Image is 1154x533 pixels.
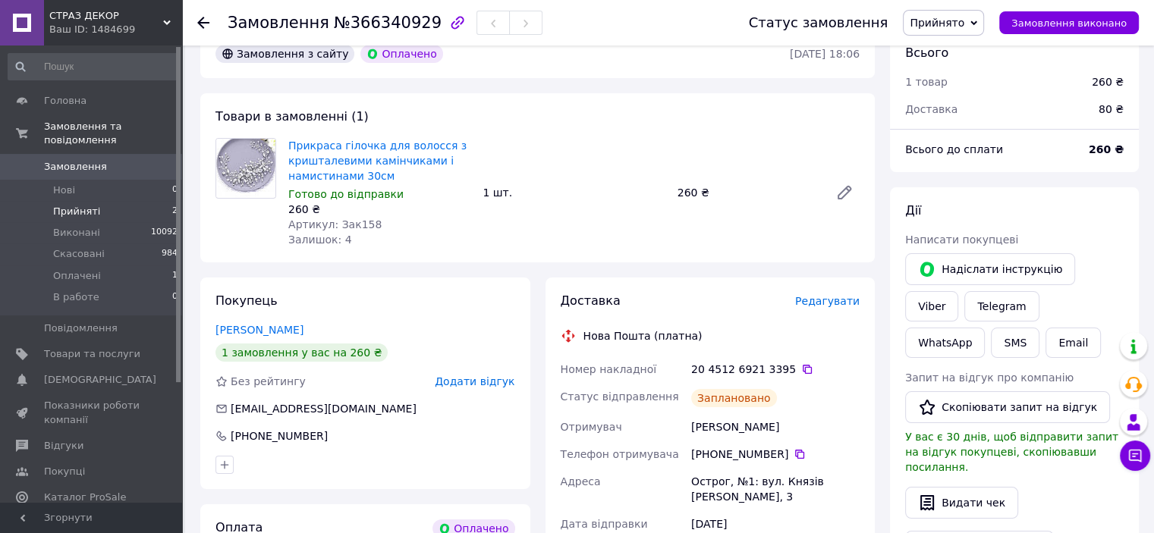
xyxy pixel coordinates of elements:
span: Дії [905,203,921,218]
span: Каталог ProSale [44,491,126,504]
span: Товари в замовленні (1) [215,109,369,124]
span: Покупці [44,465,85,478]
span: Скасовані [53,247,105,261]
div: Заплановано [691,389,777,407]
b: 260 ₴ [1089,143,1124,155]
div: 20 4512 6921 3395 [691,362,860,377]
a: [PERSON_NAME] [215,324,303,336]
div: Замовлення з сайту [215,45,354,63]
span: Повідомлення [44,321,118,335]
span: Запит на відгук про компанію [905,372,1074,384]
span: У вас є 30 днів, щоб відправити запит на відгук покупцеві, скопіювавши посилання. [905,431,1118,473]
span: Головна [44,94,86,108]
button: Замовлення виконано [999,11,1139,34]
div: 1 шт. [476,182,671,203]
span: Замовлення виконано [1011,17,1127,29]
div: 80 ₴ [1090,92,1133,126]
span: Покупець [215,293,278,308]
div: [PHONE_NUMBER] [691,447,860,462]
span: Прийнято [910,17,964,29]
span: Оплачені [53,269,101,283]
div: Острог, №1: вул. Князів [PERSON_NAME], 3 [688,468,863,510]
img: Прикраса гілочка для волосся з кришталевими камінчиками і намистинами 30см [216,139,275,197]
div: 260 ₴ [1092,74,1124,89]
span: Доставка [905,103,957,115]
span: Статус відправлення [561,390,679,403]
span: Замовлення [228,14,329,32]
span: 0 [172,290,178,304]
a: Прикраса гілочка для волосся з кришталевими камінчиками і намистинами 30см [288,140,467,182]
div: Статус замовлення [749,15,888,30]
span: 1 товар [905,76,948,88]
span: 10092 [151,226,178,240]
span: Артикул: Зак158 [288,218,382,230]
a: Редагувати [829,177,860,208]
span: 984 [162,247,178,261]
span: 0 [172,183,178,197]
a: WhatsApp [905,328,985,358]
span: Телефон отримувача [561,448,679,460]
span: Товари та послуги [44,347,140,361]
span: Залишок: 4 [288,234,352,246]
span: Готово до відправки [288,188,404,200]
span: [DEMOGRAPHIC_DATA] [44,373,156,387]
span: Всього [905,45,948,60]
span: Нові [53,183,75,197]
span: Відгуки [44,439,83,453]
span: Всього до сплати [905,143,1003,155]
div: Ваш ID: 1484699 [49,23,182,36]
button: Надіслати інструкцію [905,253,1075,285]
span: Додати відгук [435,375,514,387]
span: 1 [172,269,178,283]
div: 260 ₴ [671,182,823,203]
div: 260 ₴ [288,202,470,217]
span: Адреса [561,475,601,488]
span: Виконані [53,226,100,240]
span: Без рейтингу [231,375,306,387]
div: [PERSON_NAME] [688,413,863,441]
span: Номер накладної [561,363,657,375]
button: Видати чек [905,487,1018,519]
span: Доставка [561,293,621,308]
span: Написати покупцеві [905,234,1018,246]
span: Отримувач [561,421,622,433]
span: Редагувати [795,295,860,307]
input: Пошук [8,53,179,80]
span: Дата відправки [561,518,648,530]
a: Telegram [964,291,1039,321]
span: [EMAIL_ADDRESS][DOMAIN_NAME] [231,403,417,415]
button: Скопіювати запит на відгук [905,391,1110,423]
div: Нова Пошта (платна) [580,328,706,343]
button: SMS [991,328,1039,358]
span: №366340929 [334,14,442,32]
span: В работе [53,290,99,304]
span: Прийняті [53,205,100,218]
button: Email [1046,328,1101,358]
span: Замовлення та повідомлення [44,120,182,147]
span: 2 [172,205,178,218]
span: Замовлення [44,160,107,174]
span: СТРАЗ ДЕКОР [49,9,163,23]
div: [PHONE_NUMBER] [229,428,329,444]
a: Viber [905,291,958,321]
span: Показники роботи компанії [44,399,140,426]
div: Оплачено [360,45,442,63]
time: [DATE] 18:06 [790,48,860,60]
div: Повернутися назад [197,15,209,30]
div: 1 замовлення у вас на 260 ₴ [215,343,388,362]
button: Чат з покупцем [1120,441,1150,471]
